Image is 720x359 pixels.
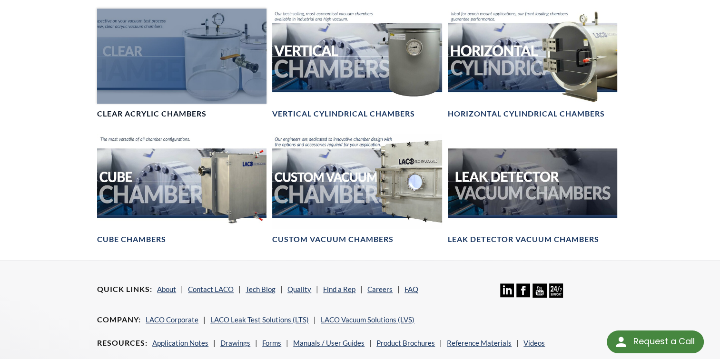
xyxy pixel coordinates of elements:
[287,285,311,293] a: Quality
[523,339,545,347] a: Videos
[321,315,414,324] a: LACO Vacuum Solutions (LVS)
[549,291,563,299] a: 24/7 Support
[448,234,599,244] h4: Leak Detector Vacuum Chambers
[262,339,281,347] a: Forms
[157,285,176,293] a: About
[246,285,276,293] a: Tech Blog
[210,315,309,324] a: LACO Leak Test Solutions (LTS)
[448,109,605,119] h4: Horizontal Cylindrical Chambers
[97,315,141,325] h4: Company
[293,339,365,347] a: Manuals / User Guides
[404,285,418,293] a: FAQ
[97,109,207,119] h4: Clear Acrylic Chambers
[613,334,629,349] img: round button
[220,339,250,347] a: Drawings
[188,285,234,293] a: Contact LACO
[152,339,208,347] a: Application Notes
[97,134,266,244] a: Cube Chambers headerCube Chambers
[272,134,442,244] a: Custom Vacuum Chamber headerCustom Vacuum Chambers
[549,283,563,297] img: 24/7 Support Icon
[447,339,512,347] a: Reference Materials
[272,109,415,119] h4: Vertical Cylindrical Chambers
[607,330,704,353] div: Request a Call
[376,339,435,347] a: Product Brochures
[146,315,198,324] a: LACO Corporate
[97,234,166,244] h4: Cube Chambers
[97,284,152,294] h4: Quick Links
[448,134,617,244] a: Leak Test Vacuum Chambers headerLeak Detector Vacuum Chambers
[272,234,394,244] h4: Custom Vacuum Chambers
[323,285,355,293] a: Find a Rep
[448,9,617,119] a: Horizontal Cylindrical headerHorizontal Cylindrical Chambers
[272,9,442,119] a: Vertical Vacuum Chambers headerVertical Cylindrical Chambers
[97,9,266,119] a: Clear Chambers headerClear Acrylic Chambers
[367,285,393,293] a: Careers
[97,338,148,348] h4: Resources
[633,330,694,352] div: Request a Call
